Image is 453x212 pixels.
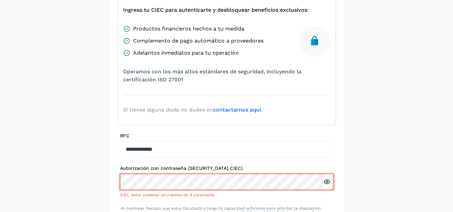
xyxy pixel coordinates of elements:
[133,25,244,33] span: Productos financieros hechos a tu medida
[123,6,309,14] span: Ingresa tu CIEC para autenticarte y desbloquear beneficios exclusivos:
[133,49,239,57] span: Adelantos inmediatos para tu operación
[120,133,333,139] label: RFC
[120,165,333,171] label: Autorización con contraseña [SECURITY_DATA] CIEC)
[133,37,264,45] span: Complemento de pago automático a proveedores
[213,107,262,113] a: contactarnos aquí.
[309,36,320,46] img: secure
[123,106,262,114] span: Si tienes alguna duda no dudes en
[123,68,330,84] span: Operamos con los más altos estándares de seguridad, incluyendo la certificación ISO 27001
[120,193,215,197] span: CIEC debe contener un máximo de 8 caracteres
